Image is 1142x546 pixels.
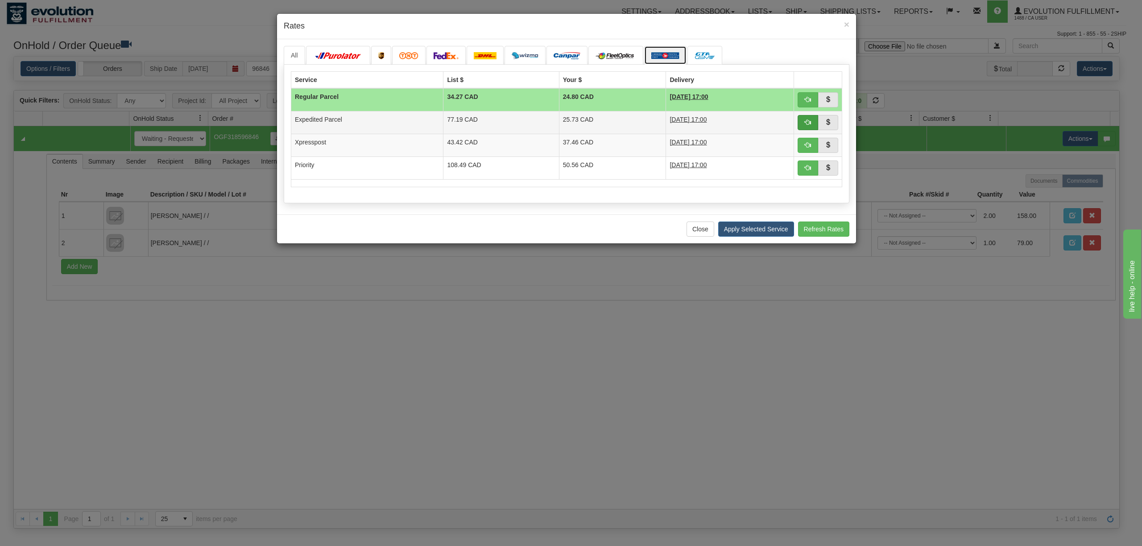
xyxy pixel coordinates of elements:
[844,20,849,29] button: Close
[291,88,443,111] td: Regular Parcel
[695,52,715,59] img: CarrierLogo_10191.png
[559,88,666,111] td: 24.80 CAD
[596,52,636,59] img: CarrierLogo_10182.png
[651,52,679,59] img: Canada_post.png
[798,222,849,237] button: Refresh Rates
[474,52,497,59] img: dhl.png
[291,134,443,156] td: Xpresspost
[443,156,559,179] td: 108.49 CAD
[844,19,849,29] span: ×
[284,21,849,32] h4: Rates
[666,88,794,111] td: 6 Days
[291,111,443,134] td: Expedited Parcel
[718,222,794,237] button: Apply Selected Service
[7,5,83,16] div: live help - online
[399,52,418,59] img: tnt.png
[434,52,459,59] img: FedEx.png
[670,116,707,123] span: [DATE] 17:00
[670,139,707,146] span: [DATE] 17:00
[670,161,707,168] span: [DATE] 17:00
[559,134,666,156] td: 37.46 CAD
[291,156,443,179] td: Priority
[313,52,363,59] img: purolator.png
[284,46,305,65] a: All
[443,71,559,88] th: List $
[291,71,443,88] th: Service
[687,222,714,237] button: Close
[559,71,666,88] th: Your $
[666,134,794,156] td: 3 Days
[666,156,794,179] td: 2 Days
[554,52,580,59] img: campar.png
[512,52,538,59] img: wizmo.png
[666,71,794,88] th: Delivery
[666,111,794,134] td: 4 Days
[443,88,559,111] td: 34.27 CAD
[670,93,708,100] span: [DATE] 17:00
[559,111,666,134] td: 25.73 CAD
[378,52,385,59] img: ups.png
[443,134,559,156] td: 43.42 CAD
[1121,227,1141,318] iframe: chat widget
[443,111,559,134] td: 77.19 CAD
[559,156,666,179] td: 50.56 CAD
